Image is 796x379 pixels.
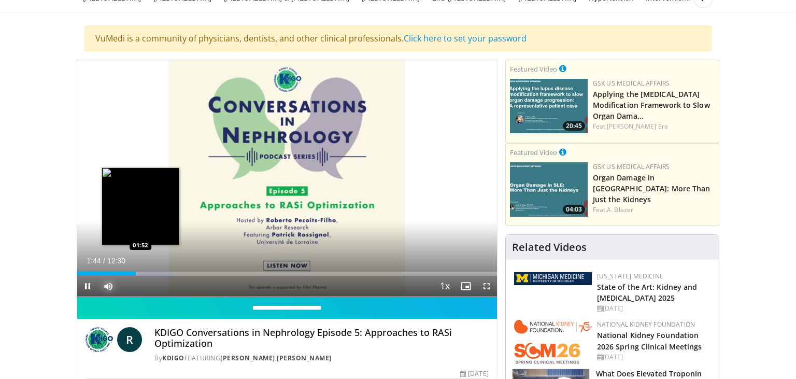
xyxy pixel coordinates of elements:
img: image.jpeg [102,167,179,245]
a: 20:45 [510,79,588,133]
a: Applying the [MEDICAL_DATA] Modification Framework to Slow Organ Dama… [593,89,710,121]
div: Feat. [593,205,715,215]
img: e91ec583-8f54-4b52-99b4-be941cf021de.png.150x105_q85_crop-smart_upscale.jpg [510,162,588,217]
a: State of the Art: Kidney and [MEDICAL_DATA] 2025 [597,282,698,303]
span: 12:30 [107,257,125,265]
a: GSK US Medical Affairs [593,79,670,88]
a: GSK US Medical Affairs [593,162,670,171]
img: 5ed80e7a-0811-4ad9-9c3a-04de684f05f4.png.150x105_q85_autocrop_double_scale_upscale_version-0.2.png [514,272,592,285]
div: By FEATURING , [154,354,488,363]
span: 1:44 [87,257,101,265]
a: [PERSON_NAME]'Era [607,122,668,131]
button: Fullscreen [476,276,497,297]
div: Progress Bar [77,272,497,276]
small: Featured Video [510,64,557,74]
div: [DATE] [597,304,710,313]
h4: Related Videos [512,241,587,254]
a: Organ Damage in [GEOGRAPHIC_DATA]: More Than Just the Kidneys [593,173,710,204]
a: [PERSON_NAME] [277,354,332,362]
h4: KDIGO Conversations in Nephrology Episode 5: Approaches to RASi Optimization [154,327,488,349]
button: Playback Rate [435,276,456,297]
a: KDIGO [162,354,184,362]
a: [PERSON_NAME] [220,354,275,362]
a: Click here to set your password [404,33,527,44]
a: National Kidney Foundation [597,320,695,329]
img: KDIGO [86,327,113,352]
span: 20:45 [563,121,585,131]
div: VuMedi is a community of physicians, dentists, and other clinical professionals. [84,25,712,51]
span: 04:03 [563,205,585,214]
a: [US_STATE] Medicine [597,272,663,280]
small: Featured Video [510,148,557,157]
a: National Kidney Foundation 2026 Spring Clinical Meetings [597,330,702,351]
div: [DATE] [460,369,488,378]
button: Enable picture-in-picture mode [456,276,476,297]
div: [DATE] [597,353,710,362]
span: / [103,257,105,265]
video-js: Video Player [77,60,497,297]
button: Mute [98,276,119,297]
a: 04:03 [510,162,588,217]
div: Feat. [593,122,715,131]
img: 79503c0a-d5ce-4e31-88bd-91ebf3c563fb.png.150x105_q85_autocrop_double_scale_upscale_version-0.2.png [514,320,592,364]
button: Pause [77,276,98,297]
a: R [117,327,142,352]
img: 9b11da17-84cb-43c8-bb1f-86317c752f50.png.150x105_q85_crop-smart_upscale.jpg [510,79,588,133]
a: A. Blazer [607,205,633,214]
